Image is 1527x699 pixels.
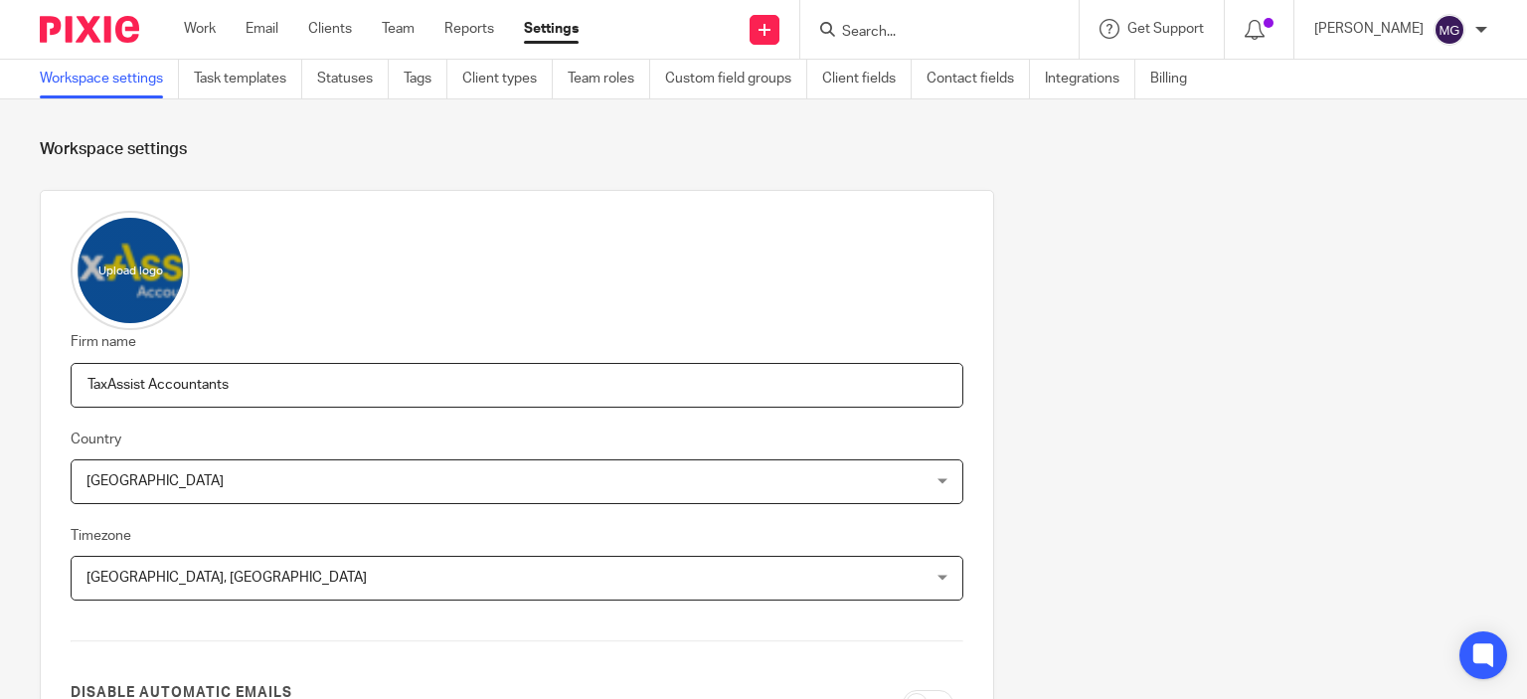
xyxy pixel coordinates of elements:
p: [PERSON_NAME] [1314,19,1424,39]
a: Task templates [194,60,302,98]
img: svg%3E [1434,14,1465,46]
a: Clients [308,19,352,39]
a: Team roles [568,60,650,98]
a: Reports [444,19,494,39]
a: Tags [404,60,447,98]
a: Custom field groups [665,60,807,98]
a: Workspace settings [40,60,179,98]
input: Search [840,24,1019,42]
span: [GEOGRAPHIC_DATA], [GEOGRAPHIC_DATA] [86,571,367,585]
span: [GEOGRAPHIC_DATA] [86,474,224,488]
a: Email [246,19,278,39]
a: Contact fields [927,60,1030,98]
label: Country [71,430,121,449]
a: Team [382,19,415,39]
a: Work [184,19,216,39]
label: Timezone [71,526,131,546]
a: Settings [524,19,579,39]
a: Client types [462,60,553,98]
a: Integrations [1045,60,1135,98]
label: Firm name [71,332,136,352]
span: Get Support [1127,22,1204,36]
a: Statuses [317,60,389,98]
h1: Workspace settings [40,139,1487,160]
input: Name of your firm [71,363,963,408]
a: Client fields [822,60,912,98]
img: Pixie [40,16,139,43]
a: Billing [1150,60,1202,98]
